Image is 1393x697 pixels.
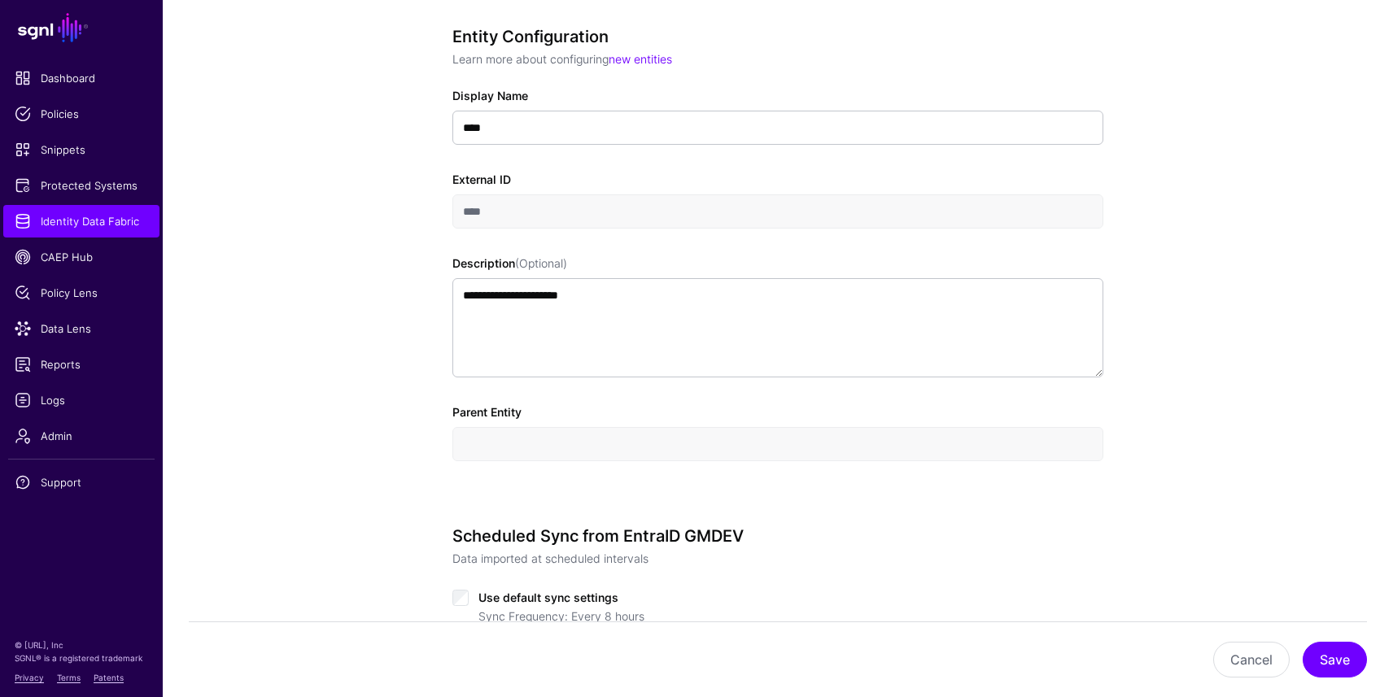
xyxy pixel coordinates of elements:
[15,428,148,444] span: Admin
[15,392,148,408] span: Logs
[452,550,1103,567] p: Data imported at scheduled intervals
[452,27,1103,46] h3: Entity Configuration
[3,348,159,381] a: Reports
[3,62,159,94] a: Dashboard
[452,403,522,420] label: Parent Entity
[515,256,567,270] span: (Optional)
[478,608,1103,642] div: Sync Frequency: Every 8 hours API Call Frequency: Every 1 hours
[15,673,44,682] a: Privacy
[15,474,148,490] span: Support
[3,205,159,237] a: Identity Data Fabric
[10,10,153,46] a: SGNL
[452,171,511,188] label: External ID
[3,420,159,452] a: Admin
[1213,642,1290,677] button: Cancel
[3,241,159,273] a: CAEP Hub
[609,52,672,66] a: new entities
[15,651,148,664] p: SGNL® is a registered trademark
[15,106,148,122] span: Policies
[15,177,148,194] span: Protected Systems
[1303,642,1367,677] button: Save
[452,87,528,104] label: Display Name
[15,70,148,86] span: Dashboard
[15,142,148,158] span: Snippets
[3,98,159,130] a: Policies
[452,255,567,272] label: Description
[452,526,1103,546] h3: Scheduled Sync from EntraID GMDEV
[15,638,148,651] p: © [URL], Inc
[3,312,159,345] a: Data Lens
[3,133,159,166] a: Snippets
[452,50,1103,68] p: Learn more about configuring
[94,673,124,682] a: Patents
[3,169,159,202] a: Protected Systems
[15,213,148,229] span: Identity Data Fabric
[3,277,159,309] a: Policy Lens
[15,249,148,265] span: CAEP Hub
[57,673,81,682] a: Terms
[15,285,148,301] span: Policy Lens
[3,384,159,416] a: Logs
[15,356,148,372] span: Reports
[478,590,618,604] span: Use default sync settings
[15,320,148,337] span: Data Lens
